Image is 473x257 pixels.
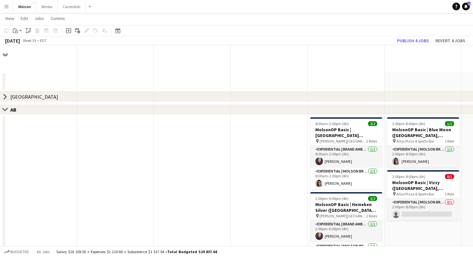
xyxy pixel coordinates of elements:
[368,121,377,126] span: 2/2
[392,121,425,126] span: 2:00pm-8:00pm (6h)
[387,180,459,191] h3: MolsonOP Basic | Vizzy ([GEOGRAPHIC_DATA], [GEOGRAPHIC_DATA])
[36,0,58,13] button: Bimbo
[5,15,14,21] span: View
[58,0,86,13] button: Cavendish
[310,221,382,242] app-card-role: Experiential | Brand Ambassador1/12:00pm-6:00pm (4h)[PERSON_NAME]
[315,196,348,201] span: 2:00pm-6:00pm (4h)
[366,139,377,143] span: 2 Roles
[21,15,28,21] span: Edit
[51,15,65,21] span: Comms
[462,3,470,10] a: 2
[320,213,366,218] span: [PERSON_NAME][GEOGRAPHIC_DATA]
[3,14,17,23] a: View
[387,170,459,221] app-job-card: 2:00pm-8:00pm (6h)0/1MolsonOP Basic | Vizzy ([GEOGRAPHIC_DATA], [GEOGRAPHIC_DATA]) Atlas Pizza & ...
[40,38,47,43] div: EDT
[13,0,36,13] button: Molson
[315,121,349,126] span: 8:00am-2:00pm (6h)
[167,249,217,254] span: Total Budgeted $19 837.64
[35,249,51,254] span: All jobs
[18,14,31,23] a: Edit
[396,192,434,196] span: Atlas Pizza & Sports Bar
[5,37,20,44] div: [DATE]
[310,168,382,190] app-card-role: Experiential | Molson Brand Specialist1/18:00am-2:00pm (6h)[PERSON_NAME]
[445,139,454,143] span: 1 Role
[310,117,382,190] app-job-card: 8:00am-2:00pm (6h)2/2MolsonOP Basic | [GEOGRAPHIC_DATA] ([GEOGRAPHIC_DATA], [GEOGRAPHIC_DATA]) [P...
[48,14,68,23] a: Comms
[10,106,22,113] div: AB
[10,250,29,254] span: Budgeted
[445,174,454,179] span: 0/1
[445,192,454,196] span: 1 Role
[366,213,377,218] span: 2 Roles
[387,146,459,168] app-card-role: Experiential | Molson Brand Specialist1/12:00pm-8:00pm (6h)[PERSON_NAME]
[396,139,434,143] span: Atlas Pizza & Sports Bar
[32,14,47,23] a: Jobs
[468,2,470,6] span: 2
[392,174,425,179] span: 2:00pm-8:00pm (6h)
[21,38,37,43] span: Week 39
[394,36,431,45] button: Publish 4 jobs
[387,127,459,138] h3: MolsonOP Basic | Blue Moon ([GEOGRAPHIC_DATA], [GEOGRAPHIC_DATA])
[310,146,382,168] app-card-role: Experiential | Brand Ambassador1/18:00am-2:00pm (6h)[PERSON_NAME]
[387,117,459,168] app-job-card: 2:00pm-8:00pm (6h)1/1MolsonOP Basic | Blue Moon ([GEOGRAPHIC_DATA], [GEOGRAPHIC_DATA]) Atlas Pizz...
[433,36,468,45] button: Revert 4 jobs
[310,127,382,138] h3: MolsonOP Basic | [GEOGRAPHIC_DATA] ([GEOGRAPHIC_DATA], [GEOGRAPHIC_DATA])
[34,15,44,21] span: Jobs
[3,248,30,255] button: Budgeted
[310,202,382,213] h3: MolsonOP Basic | Heineken Silver ([GEOGRAPHIC_DATA], [GEOGRAPHIC_DATA])
[368,196,377,201] span: 2/2
[445,121,454,126] span: 1/1
[10,94,58,100] div: [GEOGRAPHIC_DATA]
[387,199,459,221] app-card-role: Experiential | Molson Brand Specialist0/12:00pm-8:00pm (6h)
[56,249,217,254] div: Salary $16 109.50 + Expenses $2 210.60 + Subsistence $1 517.54 =
[320,139,366,143] span: [PERSON_NAME][GEOGRAPHIC_DATA]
